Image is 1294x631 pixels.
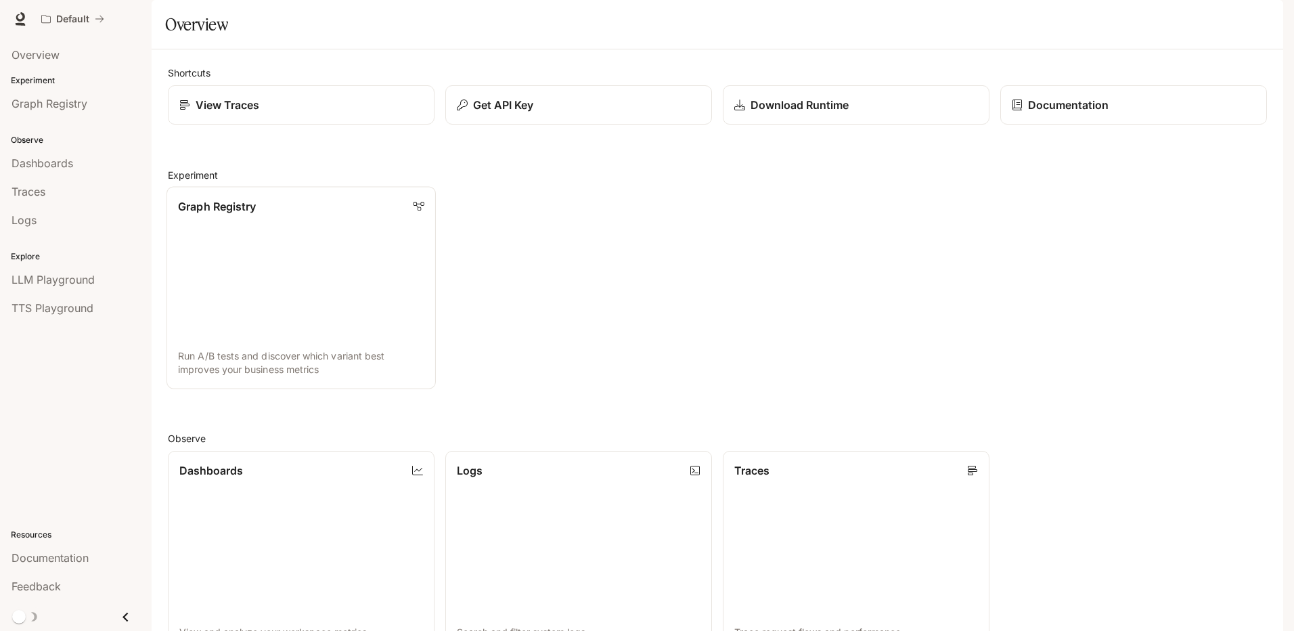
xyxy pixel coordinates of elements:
[166,187,436,389] a: Graph RegistryRun A/B tests and discover which variant best improves your business metrics
[168,431,1267,445] h2: Observe
[178,349,424,376] p: Run A/B tests and discover which variant best improves your business metrics
[178,198,256,215] p: Graph Registry
[179,462,243,479] p: Dashboards
[734,462,769,479] p: Traces
[168,168,1267,182] h2: Experiment
[751,97,849,113] p: Download Runtime
[1000,85,1267,125] a: Documentation
[168,85,434,125] a: View Traces
[168,66,1267,80] h2: Shortcuts
[196,97,259,113] p: View Traces
[445,85,712,125] button: Get API Key
[56,14,89,25] p: Default
[473,97,533,113] p: Get API Key
[35,5,110,32] button: All workspaces
[165,11,228,38] h1: Overview
[723,85,989,125] a: Download Runtime
[457,462,483,479] p: Logs
[1028,97,1109,113] p: Documentation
